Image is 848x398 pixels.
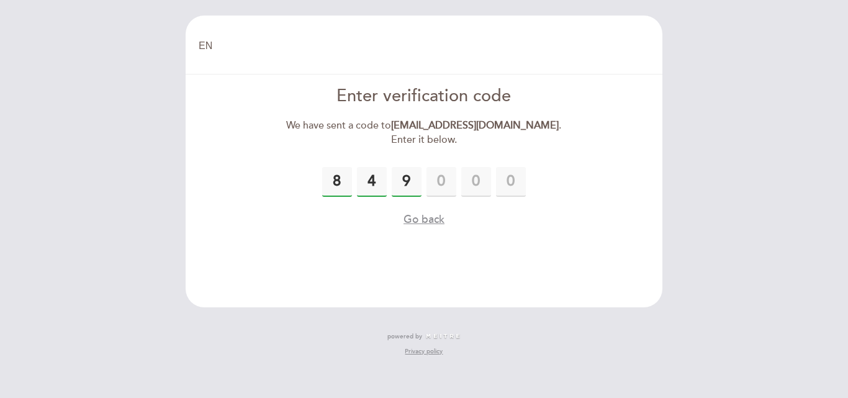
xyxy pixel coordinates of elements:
span: powered by [387,332,422,341]
input: 0 [322,167,352,197]
input: 0 [461,167,491,197]
strong: [EMAIL_ADDRESS][DOMAIN_NAME] [391,119,559,132]
a: powered by [387,332,461,341]
div: Enter verification code [282,84,567,109]
input: 0 [496,167,526,197]
div: We have sent a code to . Enter it below. [282,119,567,147]
button: Go back [404,212,444,227]
a: Privacy policy [405,347,443,356]
input: 0 [426,167,456,197]
input: 0 [357,167,387,197]
input: 0 [392,167,422,197]
img: MEITRE [425,333,461,340]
